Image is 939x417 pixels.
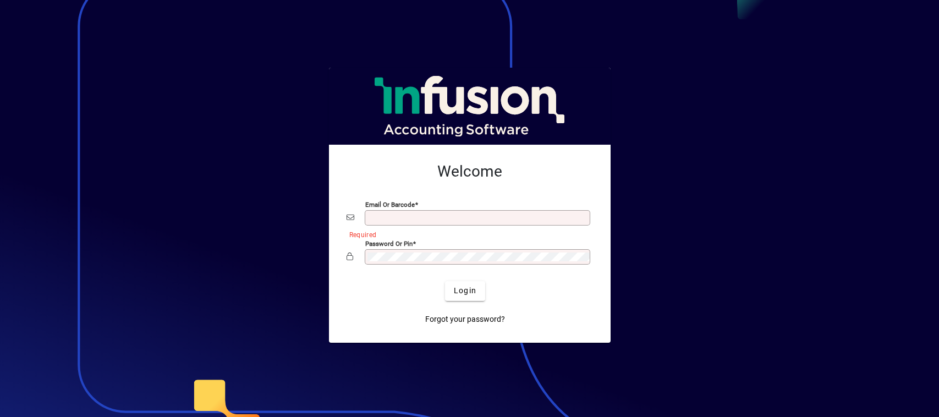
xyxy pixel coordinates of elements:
span: Login [454,285,476,297]
a: Forgot your password? [421,310,509,330]
mat-label: Email or Barcode [365,200,415,208]
button: Login [445,281,485,301]
span: Forgot your password? [425,314,505,325]
mat-label: Password or Pin [365,239,413,247]
h2: Welcome [347,162,593,181]
mat-error: Required [349,228,584,240]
